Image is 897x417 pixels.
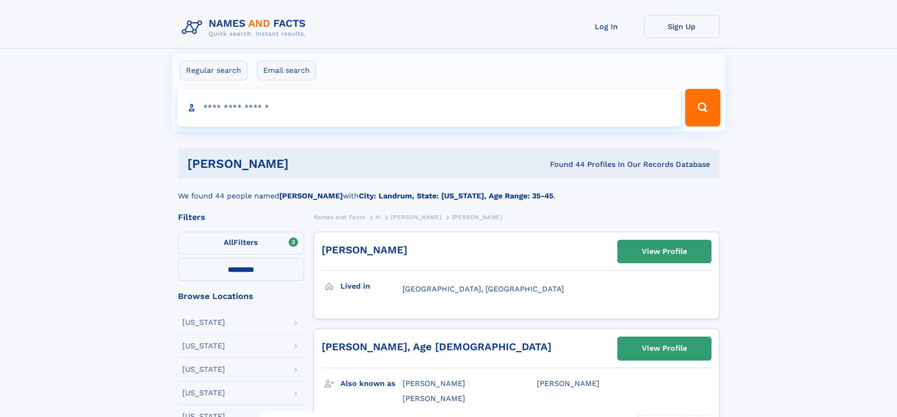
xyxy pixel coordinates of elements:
a: H [376,211,380,223]
div: [US_STATE] [182,319,225,326]
div: Found 44 Profiles In Our Records Database [419,159,710,170]
div: View Profile [642,338,687,359]
button: Search Button [685,89,720,126]
a: Names and Facts [314,211,365,223]
span: [GEOGRAPHIC_DATA], [GEOGRAPHIC_DATA] [403,284,564,293]
h3: Lived in [340,278,403,294]
div: View Profile [642,241,687,262]
span: [PERSON_NAME] [403,379,465,388]
input: search input [177,89,681,126]
b: [PERSON_NAME] [279,191,343,200]
a: View Profile [618,240,711,263]
span: All [224,238,234,247]
a: Log In [569,15,644,38]
a: Sign Up [644,15,719,38]
div: [US_STATE] [182,342,225,350]
div: [US_STATE] [182,389,225,397]
div: [US_STATE] [182,366,225,373]
a: View Profile [618,337,711,360]
span: [PERSON_NAME] [391,214,441,220]
div: Browse Locations [178,292,304,300]
label: Filters [178,232,304,254]
b: City: Landrum, State: [US_STATE], Age Range: 35-45 [359,191,553,200]
img: Logo Names and Facts [178,15,314,40]
span: [PERSON_NAME] [537,379,599,388]
span: H [376,214,380,220]
span: [PERSON_NAME] [452,214,502,220]
label: Regular search [180,61,247,80]
h1: [PERSON_NAME] [187,158,420,170]
label: Email search [257,61,316,80]
div: We found 44 people named with . [178,179,719,202]
a: [PERSON_NAME], Age [DEMOGRAPHIC_DATA] [322,341,551,353]
h3: Also known as [340,376,403,392]
a: [PERSON_NAME] [322,244,407,256]
span: [PERSON_NAME] [403,394,465,403]
a: [PERSON_NAME] [391,211,441,223]
div: Filters [178,213,304,221]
